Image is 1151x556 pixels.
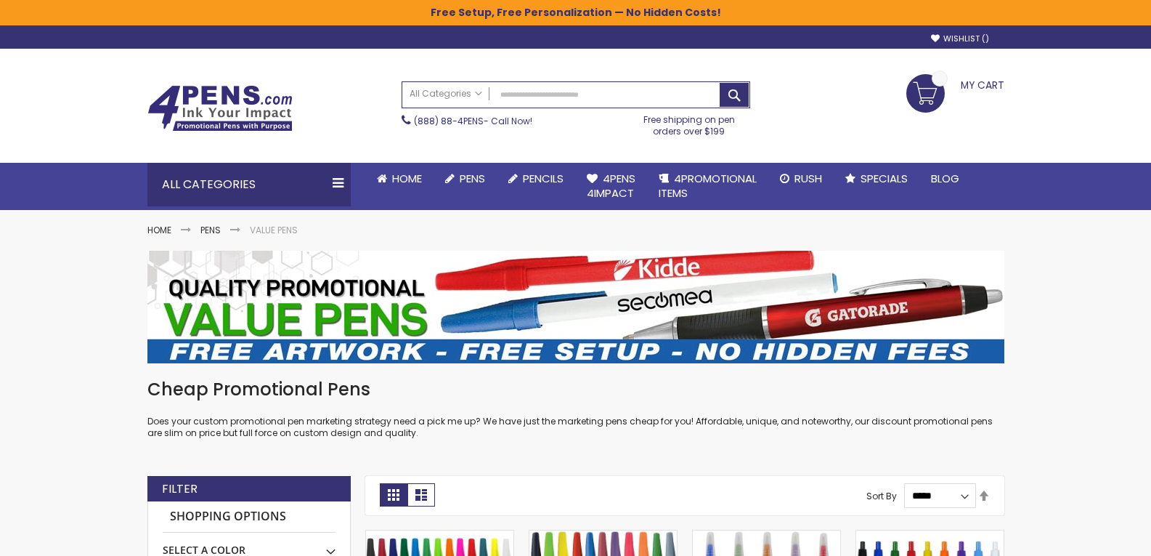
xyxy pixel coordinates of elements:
[414,115,532,127] span: - Call Now!
[402,82,489,106] a: All Categories
[162,481,198,497] strong: Filter
[529,530,677,542] a: Belfast Value Stick Pen
[834,163,919,195] a: Specials
[366,530,513,542] a: Belfast B Value Stick Pen
[866,489,897,501] label: Sort By
[147,163,351,206] div: All Categories
[410,88,482,100] span: All Categories
[693,530,840,542] a: Belfast Translucent Value Stick Pen
[856,530,1004,542] a: Custom Cambria Plastic Retractable Ballpoint Pen - Monochromatic Body Color
[392,171,422,186] span: Home
[147,378,1004,401] h1: Cheap Promotional Pens
[575,163,647,210] a: 4Pens4impact
[919,163,971,195] a: Blog
[659,171,757,201] span: 4PROMOTIONAL ITEMS
[380,483,407,507] strong: Grid
[794,171,822,186] span: Rush
[628,108,750,137] div: Free shipping on pen orders over $199
[147,251,1004,363] img: Value Pens
[147,378,1004,440] div: Does your custom promotional pen marketing strategy need a pick me up? We have just the marketing...
[250,224,298,236] strong: Value Pens
[200,224,221,236] a: Pens
[147,224,171,236] a: Home
[414,115,484,127] a: (888) 88-4PENS
[587,171,635,201] span: 4Pens 4impact
[460,171,485,186] span: Pens
[768,163,834,195] a: Rush
[931,33,989,44] a: Wishlist
[861,171,908,186] span: Specials
[147,85,293,132] img: 4Pens Custom Pens and Promotional Products
[931,171,959,186] span: Blog
[647,163,768,210] a: 4PROMOTIONALITEMS
[163,501,335,533] strong: Shopping Options
[1031,517,1151,556] iframe: Google Customer Reviews
[497,163,575,195] a: Pencils
[365,163,434,195] a: Home
[434,163,497,195] a: Pens
[523,171,564,186] span: Pencils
